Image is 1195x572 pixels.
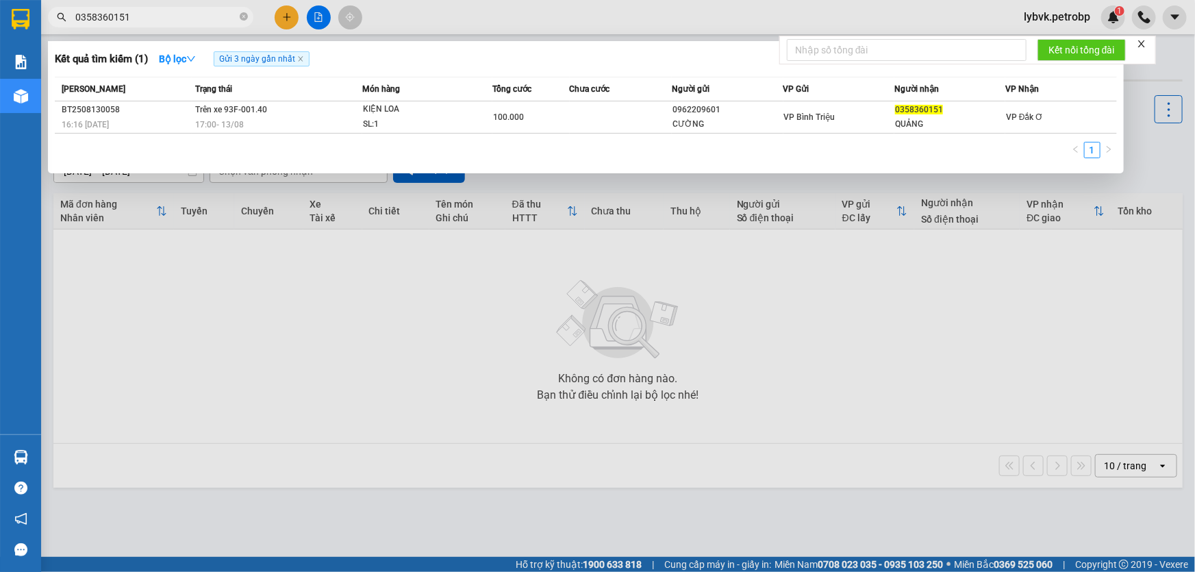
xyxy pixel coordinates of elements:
span: 100.000 [493,112,524,122]
span: right [1105,145,1113,153]
a: 1 [1085,142,1100,158]
div: KIỆN LOA [363,102,466,117]
div: SL: 1 [363,117,466,132]
span: close-circle [240,12,248,21]
div: CƯỜNG [672,117,782,132]
span: Món hàng [362,84,400,94]
img: solution-icon [14,55,28,69]
span: close [1137,39,1146,49]
span: down [186,54,196,64]
span: left [1072,145,1080,153]
span: notification [14,512,27,525]
div: QUẢNG [895,117,1005,132]
span: close-circle [240,11,248,24]
input: Tìm tên, số ĐT hoặc mã đơn [75,10,237,25]
button: right [1100,142,1117,158]
span: [PERSON_NAME] [62,84,125,94]
span: 17:00 - 13/08 [195,120,244,129]
div: BT2508130058 [62,103,191,117]
span: search [57,12,66,22]
span: 16:16 [DATE] [62,120,109,129]
span: VP Nhận [1005,84,1039,94]
span: Kết nối tổng đài [1048,42,1115,58]
img: warehouse-icon [14,89,28,103]
strong: Bộ lọc [159,53,196,64]
li: 1 [1084,142,1100,158]
li: Previous Page [1068,142,1084,158]
span: Chưa cước [570,84,610,94]
span: Trạng thái [195,84,232,94]
span: VP Đắk Ơ [1006,112,1044,122]
img: warehouse-icon [14,450,28,464]
button: Kết nối tổng đài [1037,39,1126,61]
span: VP Gửi [783,84,809,94]
img: logo-vxr [12,9,29,29]
span: Trên xe 93F-001.40 [195,105,267,114]
button: left [1068,142,1084,158]
input: Nhập số tổng đài [787,39,1027,61]
li: Next Page [1100,142,1117,158]
button: Bộ lọcdown [148,48,207,70]
span: VP Bình Triệu [784,112,835,122]
span: question-circle [14,482,27,495]
span: Gửi 3 ngày gần nhất [214,51,310,66]
div: 0962209601 [672,103,782,117]
span: Người nhận [894,84,939,94]
span: Tổng cước [492,84,531,94]
span: close [297,55,304,62]
h3: Kết quả tìm kiếm ( 1 ) [55,52,148,66]
span: Người gửi [672,84,709,94]
span: message [14,543,27,556]
span: 0358360151 [895,105,943,114]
